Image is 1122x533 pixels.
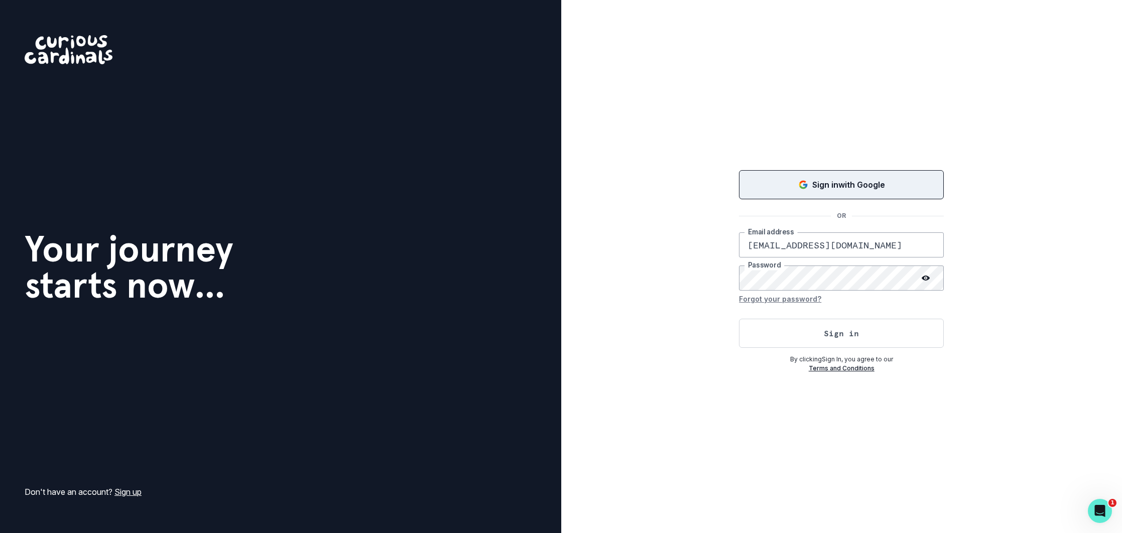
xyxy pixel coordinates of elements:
a: Sign up [114,487,142,497]
button: Sign in [739,319,944,348]
p: Sign in with Google [812,179,885,191]
h1: Your journey starts now... [25,231,233,303]
p: Don't have an account? [25,486,142,498]
p: OR [831,211,852,220]
button: Sign in with Google (GSuite) [739,170,944,199]
p: By clicking Sign In , you agree to our [739,355,944,364]
a: Terms and Conditions [809,364,875,372]
button: Forgot your password? [739,291,821,307]
img: Curious Cardinals Logo [25,35,112,64]
iframe: Intercom live chat [1088,499,1112,523]
span: 1 [1108,499,1116,507]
